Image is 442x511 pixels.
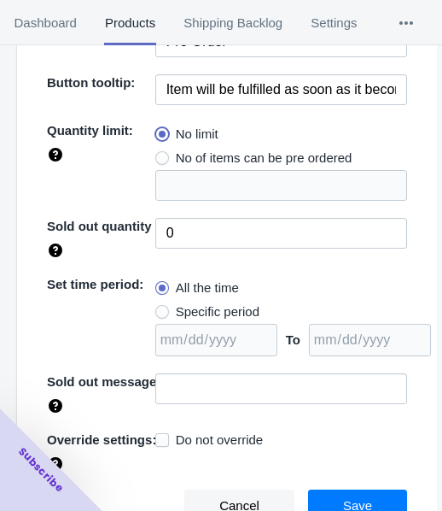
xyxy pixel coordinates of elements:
span: Button tooltip: [47,75,135,90]
span: Subscribe [15,444,67,496]
span: Settings [311,1,358,45]
span: Shipping Backlog [183,1,283,45]
span: No limit [176,126,218,143]
span: Set time period: [47,277,143,291]
span: Specific period [176,303,259,320]
button: More tabs [371,1,441,45]
span: Do not override [176,432,264,449]
span: Products [104,1,155,45]
span: Sold out message: [47,374,160,389]
span: Quantity limit: [47,123,133,138]
span: To [286,332,300,347]
span: All the time [176,279,239,297]
span: No of items can be pre ordered [176,150,352,167]
span: Sold out quantity [47,219,151,233]
span: Dashboard [14,1,77,45]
